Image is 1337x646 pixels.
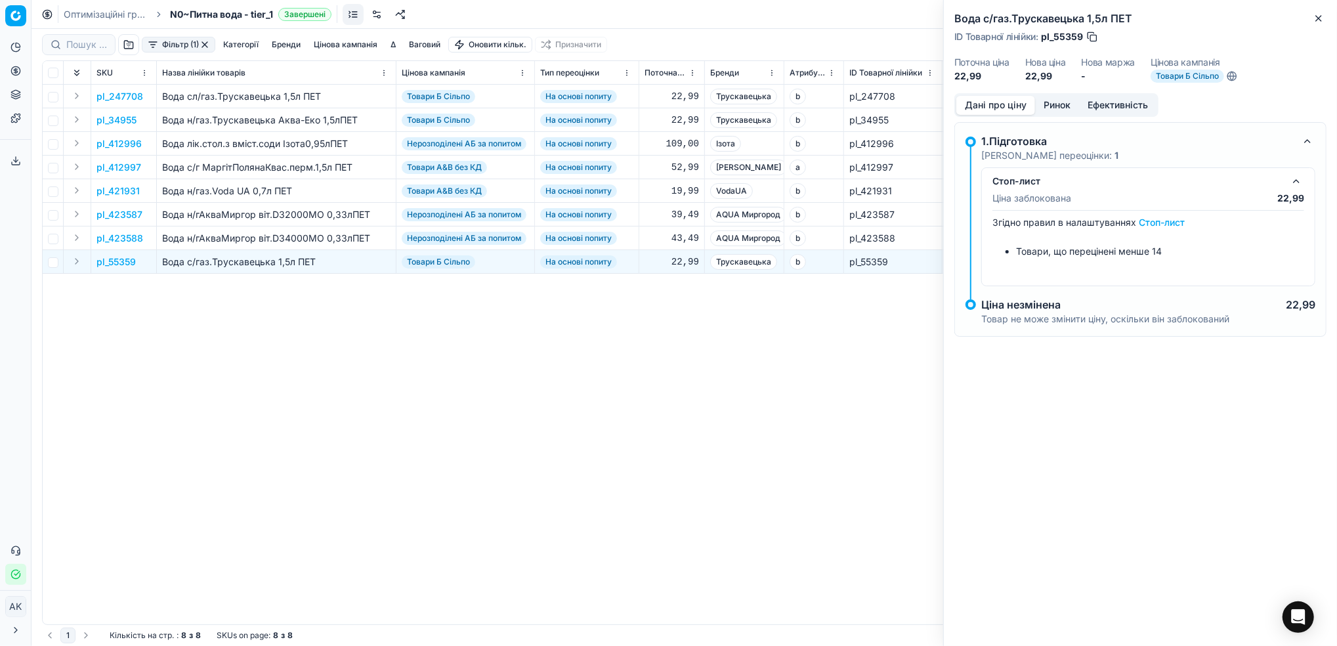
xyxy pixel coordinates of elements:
[540,184,617,198] span: На основі попиту
[954,32,1038,41] span: ID Товарної лінійки :
[181,630,186,641] strong: 8
[110,630,174,641] span: Кількість на стр.
[645,255,699,269] div: 22,99
[710,207,786,223] span: AQUA Миргород
[849,232,937,245] div: pl_423588
[1082,70,1135,83] dd: -
[849,137,937,150] div: pl_412996
[790,254,806,270] span: b
[402,255,475,269] span: Товари Б Сільпо
[1082,58,1135,67] dt: Нова маржа
[1283,601,1314,633] div: Open Intercom Messenger
[308,37,383,53] button: Цінова кампанія
[162,184,391,198] div: Вода н/газ.Voda UA 0,7л ПЕТ
[196,630,201,641] strong: 8
[287,630,293,641] strong: 8
[69,206,85,222] button: Expand
[402,137,526,150] span: Нерозподілені АБ за попитом
[42,628,94,643] nav: pagination
[1016,245,1294,258] li: Товари, що перецінені менше 14
[954,70,1009,83] dd: 22,99
[96,208,142,221] p: pl_423587
[645,184,699,198] div: 19,99
[64,8,331,21] nav: breadcrumb
[710,160,787,175] span: [PERSON_NAME]
[162,161,391,174] div: Вода с/г МаргітПолянаКвас.перм.1,5л ПЕТ
[162,90,391,103] div: Вода сл/газ.Трускавецька 1,5л ПЕТ
[162,255,391,269] div: Вода с/газ.Трускавецька 1,5л ПЕТ
[66,38,107,51] input: Пошук по SKU або назві
[535,37,607,53] button: Призначити
[6,597,26,616] span: AK
[402,114,475,127] span: Товари Б Сільпо
[69,65,85,81] button: Expand all
[1114,150,1118,161] strong: 1
[1151,70,1224,83] span: Товари Б Сільпо
[60,628,75,643] button: 1
[42,628,58,643] button: Go to previous page
[96,68,113,78] span: SKU
[96,232,143,245] button: pl_423588
[790,230,806,246] span: b
[540,68,599,78] span: Тип переоцінки
[645,208,699,221] div: 39,49
[162,208,391,221] div: Вода н/гАкваМиргор віт.D32000МО 0,33лПЕТ
[448,37,532,53] button: Оновити кільк.
[278,8,331,21] span: Завершені
[540,90,617,103] span: На основі попиту
[69,135,85,151] button: Expand
[266,37,306,53] button: Бренди
[710,89,777,104] span: Трускавецька
[96,161,141,174] button: pl_412997
[64,8,148,21] a: Оптимізаційні групи
[96,114,137,127] button: pl_34955
[404,37,446,53] button: Ваговий
[645,68,686,78] span: Поточна ціна
[402,184,487,198] span: Товари А&B без КД
[540,255,617,269] span: На основі попиту
[992,192,1071,205] p: Ціна заблокована
[790,89,806,104] span: b
[96,137,142,150] button: pl_412996
[5,596,26,617] button: AK
[790,160,806,175] span: a
[954,11,1326,26] h2: Вода с/газ.Трускавецька 1,5л ПЕТ
[956,96,1035,115] button: Дані про ціну
[170,8,273,21] span: N0~Питна вода - tier_1
[849,208,937,221] div: pl_423587
[710,254,777,270] span: Трускавецька
[645,137,699,150] div: 109,00
[790,112,806,128] span: b
[645,114,699,127] div: 22,99
[849,90,937,103] div: pl_247708
[1025,70,1066,83] dd: 22,99
[217,630,270,641] span: SKUs on page :
[981,133,1294,149] div: 1.Підготовка
[645,232,699,245] div: 43,49
[69,253,85,269] button: Expand
[69,183,85,198] button: Expand
[540,161,617,174] span: На основі попиту
[992,216,1304,269] p: Згідно правил в налаштуваннях
[540,232,617,245] span: На основі попиту
[162,68,245,78] span: Назва лінійки товарів
[96,184,140,198] p: pl_421931
[189,630,193,641] strong: з
[1035,96,1079,115] button: Ринок
[710,112,777,128] span: Трускавецька
[954,58,1009,67] dt: Поточна ціна
[981,312,1315,326] p: Товар не може змінити ціну, оскільки він заблокований
[710,183,753,199] span: VodaUA
[281,630,285,641] strong: з
[981,149,1118,162] p: [PERSON_NAME] переоцінки:
[849,161,937,174] div: pl_412997
[849,255,937,269] div: pl_55359
[69,112,85,127] button: Expand
[645,161,699,174] div: 52,99
[710,68,739,78] span: Бренди
[402,161,487,174] span: Товари А&B без КД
